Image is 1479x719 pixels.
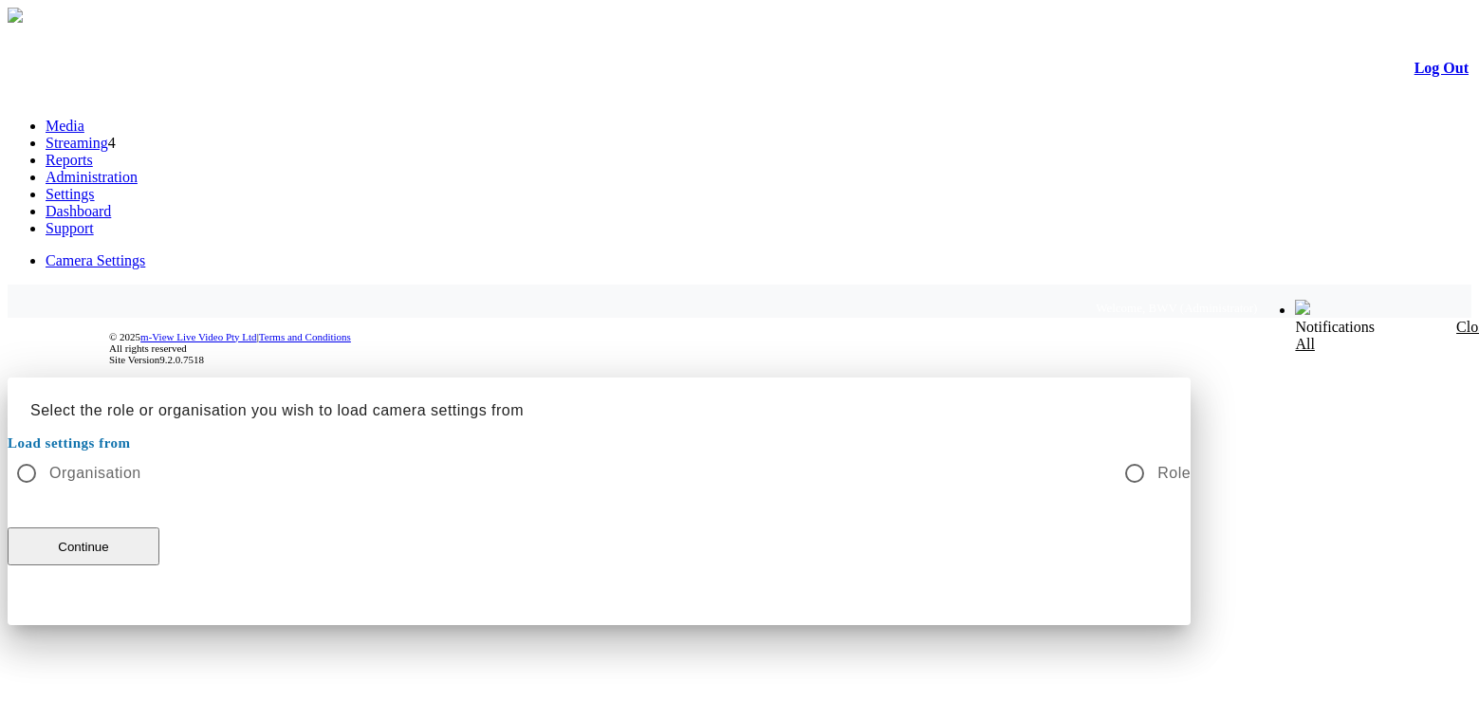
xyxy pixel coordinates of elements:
a: Camera Settings [46,252,145,268]
img: bell24.png [1295,300,1310,315]
label: Role [1154,462,1191,485]
a: Settings [46,186,95,202]
a: Administration [46,169,138,185]
span: Welcome, BWV (Administrator) [1096,301,1257,315]
button: Continue [8,527,159,565]
div: Notifications [1295,319,1432,353]
mat-radio-group: Select an option [8,454,1191,492]
a: Media [46,118,84,134]
a: Dashboard [46,203,111,219]
img: arrow-3.png [8,8,23,23]
a: Reports [46,152,93,168]
a: Log Out [1414,60,1469,76]
a: m-View Live Video Pty Ltd [140,331,257,342]
h2: Select the role or organisation you wish to load camera settings from [8,378,1191,431]
a: Streaming [46,135,108,151]
a: Support [46,220,94,236]
div: © 2025 | All rights reserved [109,331,1469,365]
a: Terms and Conditions [259,331,351,342]
label: Organisation [46,462,141,485]
div: Site Version [109,354,1469,365]
mat-label: Load settings from [8,435,131,451]
span: 9.2.0.7518 [159,354,204,365]
span: 4 [108,135,116,151]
